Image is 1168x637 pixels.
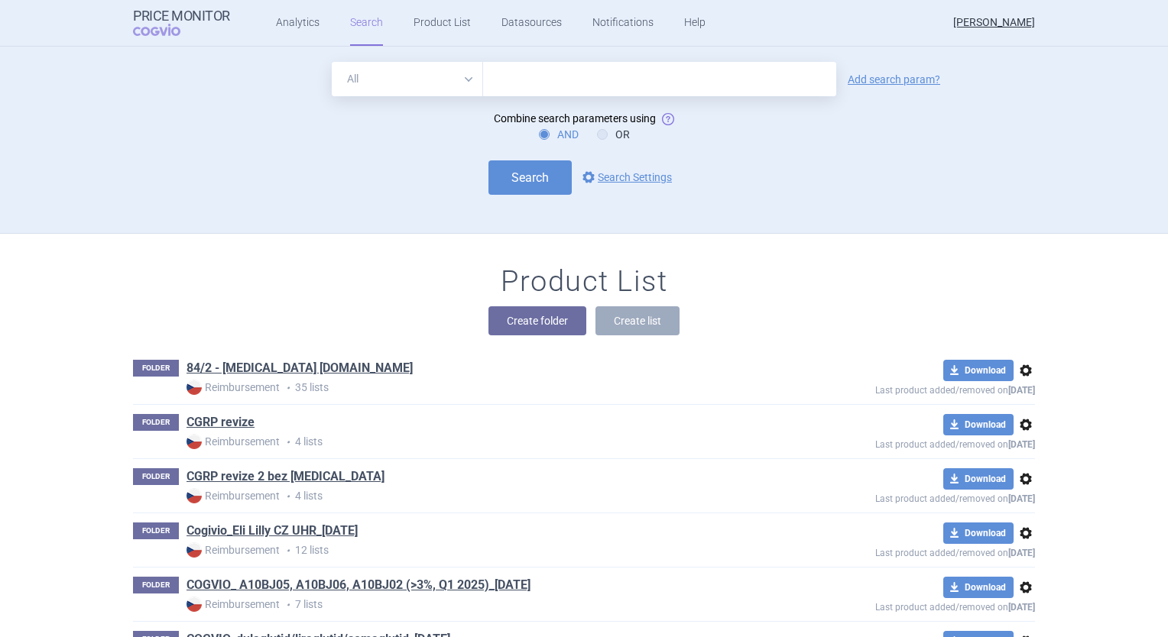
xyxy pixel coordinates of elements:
[187,434,280,449] strong: Reimbursement
[187,577,530,593] a: COGVIO_ A10BJ05, A10BJ06, A10BJ02 (>3%, Q1 2025)_[DATE]
[133,24,202,36] span: COGVIO
[187,434,764,450] p: 4 lists
[280,489,295,504] i: •
[1008,602,1035,613] strong: [DATE]
[133,577,179,593] p: FOLDER
[187,597,280,612] strong: Reimbursement
[187,522,358,539] a: Cogivio_Eli Lilly CZ UHR_[DATE]
[1008,385,1035,396] strong: [DATE]
[764,435,1035,450] p: Last product added/removed on
[187,360,413,380] h1: 84/2 - Zyprexa ref.gr
[488,306,586,335] button: Create folder
[943,414,1014,435] button: Download
[187,488,764,504] p: 4 lists
[133,8,230,37] a: Price MonitorCOGVIO
[280,380,295,396] i: •
[187,597,764,613] p: 7 lists
[187,542,280,558] strong: Reimbursement
[943,360,1014,381] button: Download
[187,597,202,612] img: CZ
[943,577,1014,598] button: Download
[280,597,295,613] i: •
[1008,493,1035,504] strong: [DATE]
[1008,439,1035,450] strong: [DATE]
[187,380,764,396] p: 35 lists
[187,542,764,558] p: 12 lists
[280,543,295,558] i: •
[133,414,179,431] p: FOLDER
[579,168,672,186] a: Search Settings
[187,434,202,449] img: CZ
[187,360,413,377] a: 84/2 - [MEDICAL_DATA] [DOMAIN_NAME]
[848,74,940,85] a: Add search param?
[764,381,1035,396] p: Last product added/removed on
[187,488,202,503] img: CZ
[943,468,1014,490] button: Download
[501,264,667,299] h1: Product List
[764,598,1035,613] p: Last product added/removed on
[187,542,202,558] img: CZ
[133,522,179,539] p: FOLDER
[187,468,384,485] a: CGRP revize 2 bez [MEDICAL_DATA]
[943,522,1014,544] button: Download
[488,160,572,195] button: Search
[764,490,1035,504] p: Last product added/removed on
[187,468,384,488] h1: CGRP revize 2 bez Vyepti
[597,127,630,142] label: OR
[1008,548,1035,558] strong: [DATE]
[133,468,179,485] p: FOLDER
[187,414,255,431] a: CGRP revize
[187,380,202,395] img: CZ
[187,577,530,597] h1: COGVIO_ A10BJ05, A10BJ06, A10BJ02 (>3%, Q1 2025)_28.5.2025
[133,360,179,377] p: FOLDER
[280,435,295,450] i: •
[187,380,280,395] strong: Reimbursement
[187,488,280,503] strong: Reimbursement
[595,306,680,335] button: Create list
[133,8,230,24] strong: Price Monitor
[187,522,358,542] h1: Cogivio_Eli Lilly CZ UHR_13.12.2024
[494,112,656,124] span: Combine search parameters using
[539,127,579,142] label: AND
[187,414,255,434] h1: CGRP revize
[764,544,1035,558] p: Last product added/removed on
